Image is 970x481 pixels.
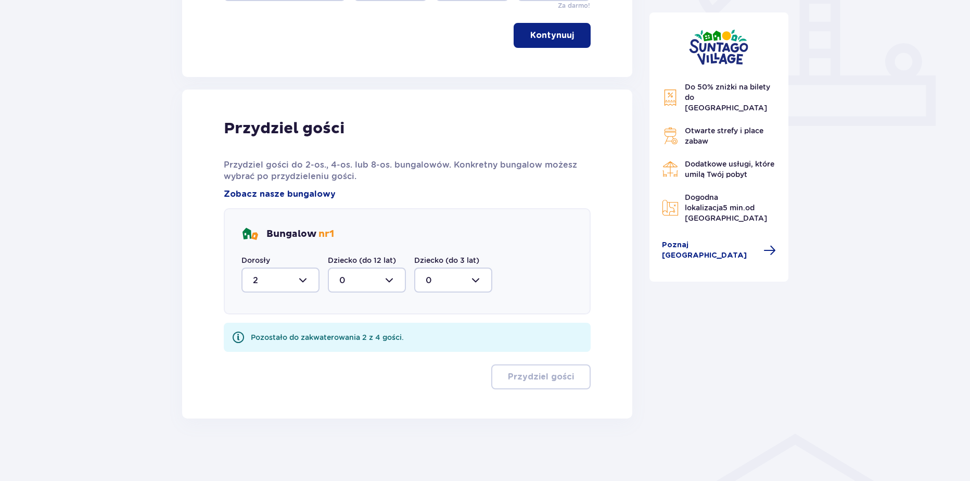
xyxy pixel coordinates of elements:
p: Za darmo! [558,1,590,10]
img: Suntago Village [689,29,748,65]
img: Discount Icon [662,89,679,106]
span: Poznaj [GEOGRAPHIC_DATA] [662,240,758,261]
img: Grill Icon [662,128,679,144]
p: Kontynuuj [530,30,574,41]
span: 5 min. [723,204,745,212]
p: Przydziel gości do 2-os., 4-os. lub 8-os. bungalowów. Konkretny bungalow możesz wybrać po przydzi... [224,159,591,182]
span: Dogodna lokalizacja od [GEOGRAPHIC_DATA] [685,193,767,222]
img: Map Icon [662,199,679,216]
p: Bungalow [266,228,334,240]
label: Dorosły [241,255,270,265]
span: Dodatkowe usługi, które umilą Twój pobyt [685,160,774,179]
a: Poznaj [GEOGRAPHIC_DATA] [662,240,776,261]
p: Przydziel gości [508,371,574,383]
img: Restaurant Icon [662,161,679,178]
div: Pozostało do zakwaterowania 2 z 4 gości. [251,332,404,343]
p: Przydziel gości [224,119,344,138]
img: bungalows Icon [241,226,258,243]
button: Kontynuuj [514,23,591,48]
label: Dziecko (do 12 lat) [328,255,396,265]
a: Zobacz nasze bungalowy [224,188,336,200]
label: Dziecko (do 3 lat) [414,255,479,265]
button: Przydziel gości [491,364,591,389]
span: Otwarte strefy i place zabaw [685,126,763,145]
span: nr 1 [318,228,334,240]
span: Do 50% zniżki na bilety do [GEOGRAPHIC_DATA] [685,83,770,112]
